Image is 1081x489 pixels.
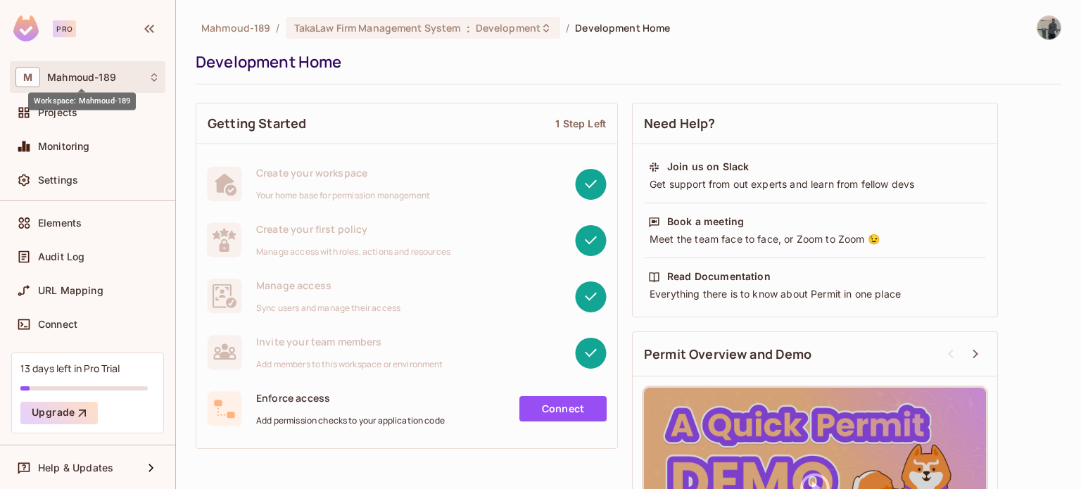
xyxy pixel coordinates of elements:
[256,166,430,179] span: Create your workspace
[575,21,670,34] span: Development Home
[38,462,113,474] span: Help & Updates
[256,391,445,405] span: Enforce access
[256,415,445,426] span: Add permission checks to your application code
[644,345,812,363] span: Permit Overview and Demo
[256,303,400,314] span: Sync users and manage their access
[555,117,606,130] div: 1 Step Left
[38,319,77,330] span: Connect
[38,217,82,229] span: Elements
[667,215,744,229] div: Book a meeting
[38,141,90,152] span: Monitoring
[648,287,982,301] div: Everything there is to know about Permit in one place
[644,115,716,132] span: Need Help?
[294,21,461,34] span: TakaLaw Firm Management System
[38,251,84,262] span: Audit Log
[28,93,136,110] div: Workspace: Mahmoud-189
[13,15,39,42] img: SReyMgAAAABJRU5ErkJggg==
[256,222,450,236] span: Create your first policy
[38,107,77,118] span: Projects
[648,232,982,246] div: Meet the team face to face, or Zoom to Zoom 😉
[208,115,306,132] span: Getting Started
[20,362,120,375] div: 13 days left in Pro Trial
[38,174,78,186] span: Settings
[256,246,450,258] span: Manage access with roles, actions and resources
[466,23,471,34] span: :
[53,20,76,37] div: Pro
[667,160,749,174] div: Join us on Slack
[276,21,279,34] li: /
[1037,16,1061,39] img: Mohamed kassem
[256,359,443,370] span: Add members to this workspace or environment
[47,72,116,83] span: Workspace: Mahmoud-189
[38,285,103,296] span: URL Mapping
[20,402,98,424] button: Upgrade
[196,51,1054,72] div: Development Home
[256,335,443,348] span: Invite your team members
[15,67,40,87] span: M
[476,21,540,34] span: Development
[566,21,569,34] li: /
[648,177,982,191] div: Get support from out experts and learn from fellow devs
[667,269,771,284] div: Read Documentation
[519,396,607,421] a: Connect
[201,21,270,34] span: the active workspace
[256,190,430,201] span: Your home base for permission management
[256,279,400,292] span: Manage access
